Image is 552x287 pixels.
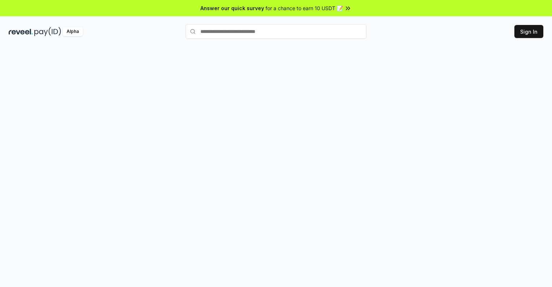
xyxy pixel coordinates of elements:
[200,4,264,12] span: Answer our quick survey
[34,27,61,36] img: pay_id
[266,4,343,12] span: for a chance to earn 10 USDT 📝
[63,27,83,36] div: Alpha
[514,25,543,38] button: Sign In
[9,27,33,36] img: reveel_dark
